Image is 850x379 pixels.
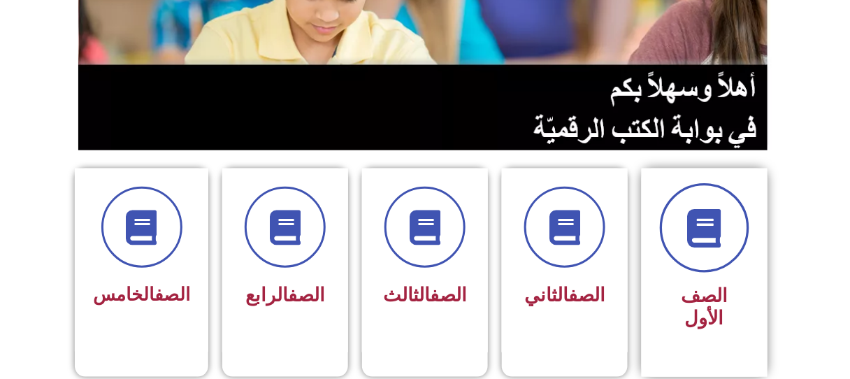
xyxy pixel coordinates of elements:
a: الصف [430,284,467,306]
span: الصف الأول [682,285,728,329]
a: الصف [154,284,190,305]
span: الخامس [93,284,190,305]
span: الرابع [245,284,325,306]
span: الثالث [383,284,467,306]
a: الصف [568,284,605,306]
span: الثاني [524,284,605,306]
a: الصف [288,284,325,306]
